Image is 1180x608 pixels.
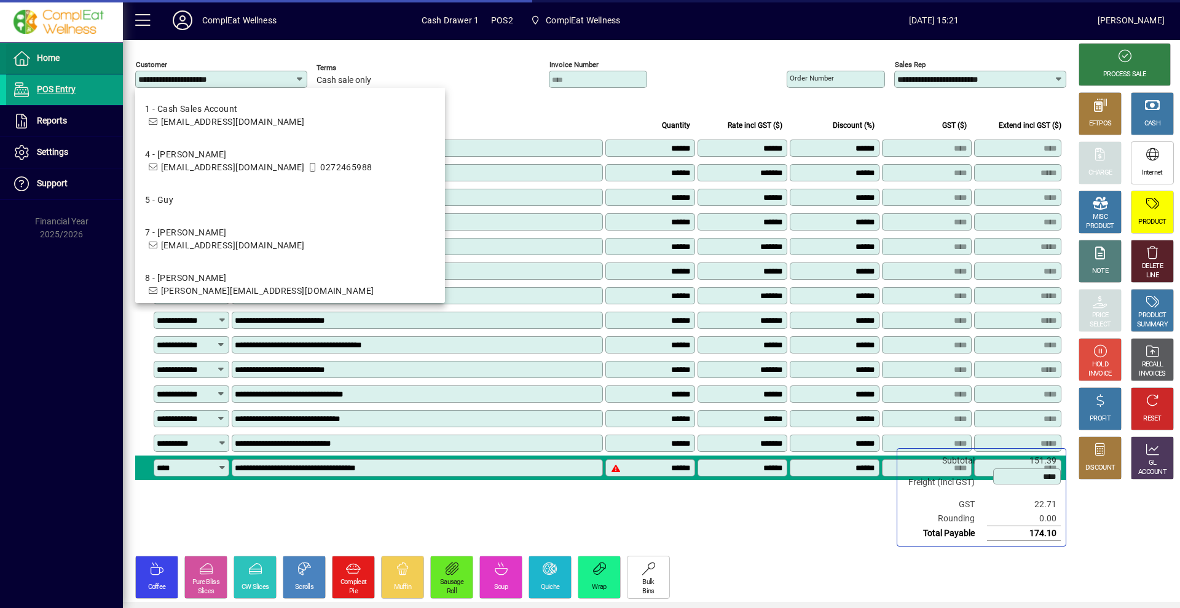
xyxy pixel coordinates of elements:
[1090,414,1111,424] div: PROFIT
[592,583,606,592] div: Wrap
[1138,218,1166,227] div: PRODUCT
[6,43,123,74] a: Home
[1098,10,1165,30] div: [PERSON_NAME]
[161,286,374,296] span: [PERSON_NAME][EMAIL_ADDRESS][DOMAIN_NAME]
[135,93,445,138] mat-option: 1 - Cash Sales Account
[1088,369,1111,379] div: INVOICE
[340,578,366,587] div: Compleat
[1092,360,1108,369] div: HOLD
[1143,414,1162,424] div: RESET
[145,103,305,116] div: 1 - Cash Sales Account
[161,162,305,172] span: [EMAIL_ADDRESS][DOMAIN_NAME]
[895,60,926,69] mat-label: Sales rep
[525,9,625,31] span: ComplEat Wellness
[728,119,782,132] span: Rate incl GST ($)
[1142,168,1162,178] div: Internet
[1144,119,1160,128] div: CASH
[37,53,60,63] span: Home
[145,194,173,207] div: 5 - Guy
[541,583,560,592] div: Quiche
[1142,262,1163,271] div: DELETE
[135,216,445,262] mat-option: 7 - Mrs Teresa Janssen
[161,117,305,127] span: [EMAIL_ADDRESS][DOMAIN_NAME]
[349,587,358,596] div: Pie
[1085,464,1115,473] div: DISCOUNT
[546,10,620,30] span: ComplEat Wellness
[447,587,457,596] div: Roll
[440,578,463,587] div: Sausage
[999,119,1061,132] span: Extend incl GST ($)
[1138,468,1166,477] div: ACCOUNT
[422,10,479,30] span: Cash Drawer 1
[770,10,1098,30] span: [DATE] 15:21
[1092,267,1108,276] div: NOTE
[317,76,371,85] span: Cash sale only
[902,497,987,511] td: GST
[148,583,166,592] div: Coffee
[833,119,875,132] span: Discount (%)
[1092,311,1109,320] div: PRICE
[202,10,277,30] div: ComplEat Wellness
[1138,311,1166,320] div: PRODUCT
[320,162,372,172] span: 0272465988
[37,178,68,188] span: Support
[1142,360,1163,369] div: RECALL
[1090,320,1111,330] div: SELECT
[902,511,987,526] td: Rounding
[163,9,202,31] button: Profile
[1137,320,1168,330] div: SUMMARY
[987,497,1061,511] td: 22.71
[491,10,513,30] span: POS2
[192,578,219,587] div: Pure Bliss
[37,147,68,157] span: Settings
[494,583,508,592] div: Soup
[942,119,967,132] span: GST ($)
[1088,168,1112,178] div: CHARGE
[161,240,305,250] span: [EMAIL_ADDRESS][DOMAIN_NAME]
[987,526,1061,541] td: 174.10
[1103,70,1146,79] div: PROCESS SALE
[902,468,987,497] td: Freight (Incl GST)
[642,587,654,596] div: Bins
[135,184,445,216] mat-option: 5 - Guy
[902,454,987,468] td: Subtotal
[37,116,67,125] span: Reports
[136,60,167,69] mat-label: Customer
[135,138,445,184] mat-option: 4 - Leisa
[6,137,123,168] a: Settings
[1149,459,1157,468] div: GL
[242,583,269,592] div: CW Slices
[6,168,123,199] a: Support
[1146,271,1158,280] div: LINE
[987,454,1061,468] td: 151.39
[987,511,1061,526] td: 0.00
[549,60,599,69] mat-label: Invoice number
[1089,119,1112,128] div: EFTPOS
[198,587,214,596] div: Slices
[295,583,313,592] div: Scrolls
[145,226,305,239] div: 7 - [PERSON_NAME]
[1139,369,1165,379] div: INVOICES
[642,578,654,587] div: Bulk
[790,74,834,82] mat-label: Order number
[1086,222,1114,231] div: PRODUCT
[394,583,412,592] div: Muffin
[145,272,374,285] div: 8 - [PERSON_NAME]
[1093,213,1107,222] div: MISC
[317,64,390,72] span: Terms
[6,106,123,136] a: Reports
[902,526,987,541] td: Total Payable
[145,148,372,161] div: 4 - [PERSON_NAME]
[135,262,445,307] mat-option: 8 - Leeanne Hall
[37,84,76,94] span: POS Entry
[662,119,690,132] span: Quantity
